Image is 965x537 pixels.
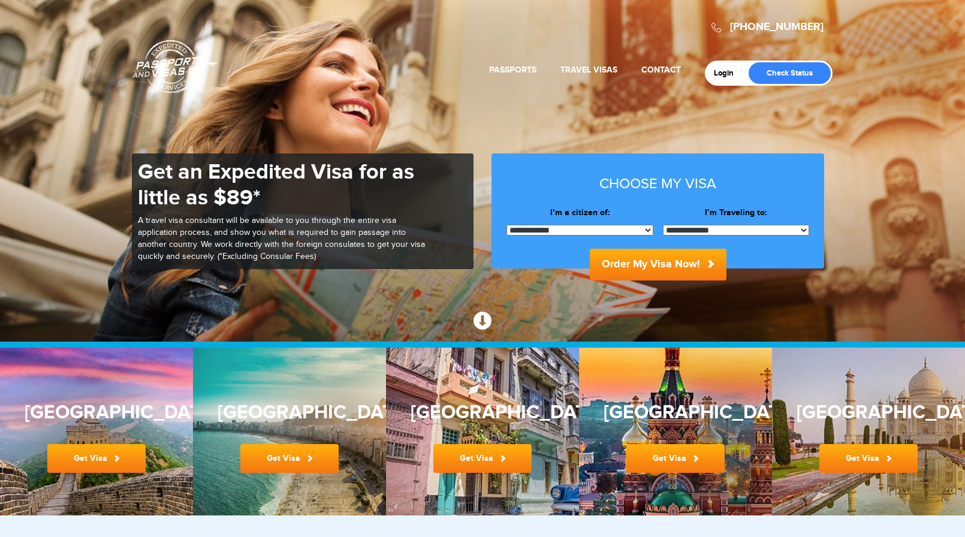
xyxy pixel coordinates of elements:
[433,444,532,473] a: Get Visa
[240,444,339,473] a: Get Visa
[560,65,617,75] a: Travel Visas
[138,159,426,211] h1: Get an Expedited Visa for as little as $89*
[218,402,361,423] h3: [GEOGRAPHIC_DATA]
[138,215,426,263] p: A travel visa consultant will be available to you through the entire visa application process, an...
[749,62,831,84] a: Check Status
[506,176,809,192] h3: Choose my visa
[714,68,742,78] a: Login
[730,20,824,34] a: [PHONE_NUMBER]
[819,444,918,473] a: Get Visa
[641,65,681,75] a: Contact
[132,40,218,93] a: Passports & [DOMAIN_NAME]
[25,402,168,423] h3: [GEOGRAPHIC_DATA]
[604,402,747,423] h3: [GEOGRAPHIC_DATA]
[797,402,940,423] h3: [GEOGRAPHIC_DATA]
[590,249,726,280] button: Order My Visa Now!
[411,402,554,423] h3: [GEOGRAPHIC_DATA]
[626,444,725,473] a: Get Visa
[506,207,653,219] label: I’m a citizen of:
[47,444,146,473] a: Get Visa
[663,207,810,219] label: I’m Traveling to:
[489,65,536,75] a: Passports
